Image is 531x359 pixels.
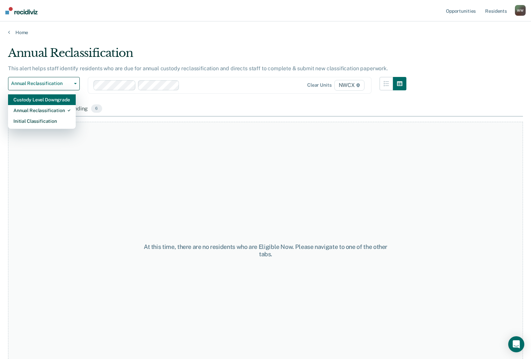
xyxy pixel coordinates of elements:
div: Initial Classification [13,116,70,126]
button: Annual Reclassification [8,77,80,90]
span: NWCX [334,80,364,91]
div: Custody Level Downgrade [13,94,70,105]
span: 6 [91,104,102,113]
div: W W [515,5,526,16]
div: Annual Reclassification [13,105,70,116]
div: At this time, there are no residents who are Eligible Now. Please navigate to one of the other tabs. [137,243,394,258]
div: Clear units [307,82,332,88]
span: Annual Reclassification [11,81,71,86]
a: Home [8,29,523,35]
img: Recidiviz [5,7,38,14]
p: This alert helps staff identify residents who are due for annual custody reclassification and dir... [8,65,388,72]
button: WW [515,5,526,16]
div: Pending6 [66,102,103,116]
div: Open Intercom Messenger [508,336,524,352]
div: Annual Reclassification [8,46,406,65]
